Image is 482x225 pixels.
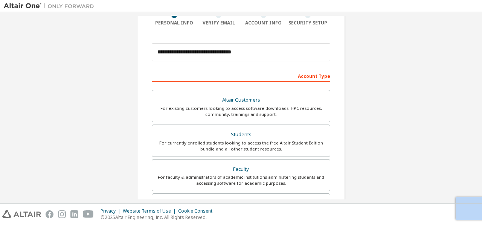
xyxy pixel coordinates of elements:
[157,140,325,152] div: For currently enrolled students looking to access the free Altair Student Edition bundle and all ...
[101,208,123,214] div: Privacy
[241,20,286,26] div: Account Info
[286,20,331,26] div: Security Setup
[157,129,325,140] div: Students
[46,210,53,218] img: facebook.svg
[4,2,98,10] img: Altair One
[58,210,66,218] img: instagram.svg
[123,208,178,214] div: Website Terms of Use
[152,20,197,26] div: Personal Info
[70,210,78,218] img: linkedin.svg
[152,70,330,82] div: Account Type
[157,174,325,186] div: For faculty & administrators of academic institutions administering students and accessing softwa...
[157,164,325,175] div: Faculty
[197,20,241,26] div: Verify Email
[157,105,325,117] div: For existing customers looking to access software downloads, HPC resources, community, trainings ...
[2,210,41,218] img: altair_logo.svg
[101,214,217,220] p: © 2025 Altair Engineering, Inc. All Rights Reserved.
[83,210,94,218] img: youtube.svg
[157,198,325,209] div: Everyone else
[157,95,325,105] div: Altair Customers
[178,208,217,214] div: Cookie Consent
